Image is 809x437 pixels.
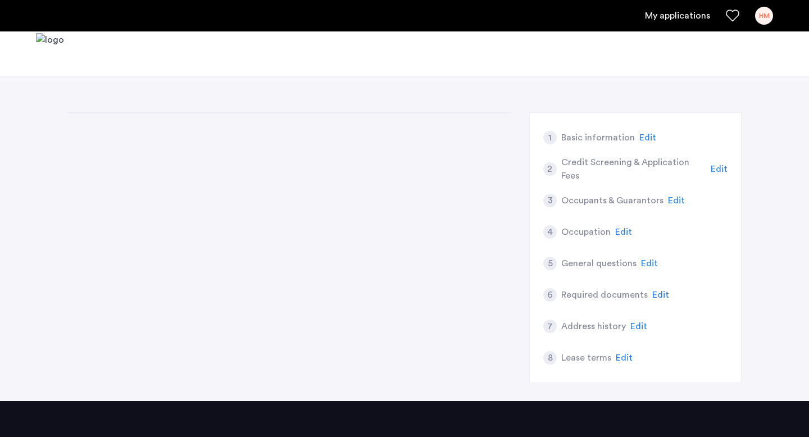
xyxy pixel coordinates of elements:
[561,156,707,183] h5: Credit Screening & Application Fees
[616,353,633,362] span: Edit
[543,320,557,333] div: 7
[639,133,656,142] span: Edit
[755,7,773,25] div: HM
[543,288,557,302] div: 6
[641,259,658,268] span: Edit
[645,9,710,22] a: My application
[652,290,669,299] span: Edit
[561,257,637,270] h5: General questions
[711,165,728,174] span: Edit
[561,351,611,365] h5: Lease terms
[543,351,557,365] div: 8
[36,33,64,75] a: Cazamio logo
[561,288,648,302] h5: Required documents
[630,322,647,331] span: Edit
[543,162,557,176] div: 2
[561,194,663,207] h5: Occupants & Guarantors
[36,33,64,75] img: logo
[726,9,739,22] a: Favorites
[561,320,626,333] h5: Address history
[668,196,685,205] span: Edit
[561,131,635,144] h5: Basic information
[615,227,632,236] span: Edit
[561,225,611,239] h5: Occupation
[543,194,557,207] div: 3
[543,257,557,270] div: 5
[543,225,557,239] div: 4
[543,131,557,144] div: 1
